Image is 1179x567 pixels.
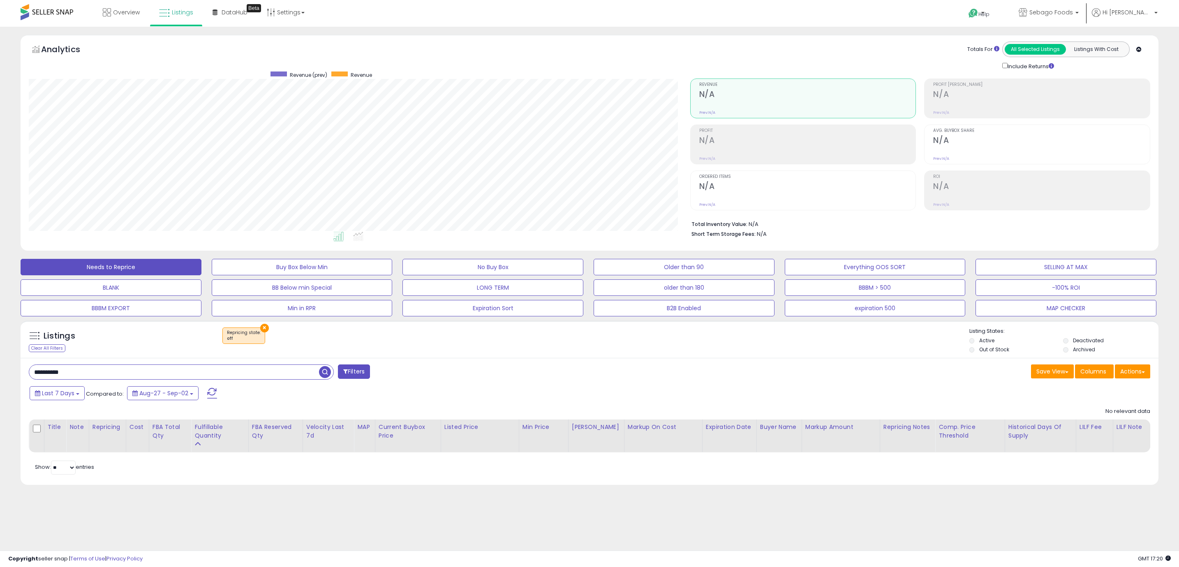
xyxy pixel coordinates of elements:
[21,259,201,275] button: Needs to Reprice
[880,419,935,452] th: CSV column name: cust_attr_3_Repricing Notes
[247,4,261,12] div: Tooltip anchor
[699,136,916,147] h2: N/A
[338,364,370,379] button: Filters
[699,202,715,207] small: Prev: N/A
[1073,346,1095,353] label: Archived
[212,300,393,316] button: Min in RPR
[306,423,351,440] div: Velocity Last 7d
[1080,367,1106,376] span: Columns
[979,337,994,344] label: Active
[699,90,916,101] h2: N/A
[153,423,188,440] div: FBA Total Qty
[594,279,774,296] button: older than 180
[129,423,146,431] div: Cost
[1105,408,1150,415] div: No relevant data
[1117,423,1147,431] div: LILF Note
[996,61,1064,70] div: Include Returns
[933,129,1150,133] span: Avg. Buybox Share
[939,423,1001,440] div: Comp. Price Threshold
[30,386,85,400] button: Last 7 Days
[933,110,949,115] small: Prev: N/A
[691,230,756,237] b: Short Term Storage Fees:
[594,300,774,316] button: B2B Enabled
[699,129,916,133] span: Profit
[35,463,94,471] span: Show: entries
[92,423,123,431] div: Repricing
[976,259,1156,275] button: SELLING AT MAX
[402,300,583,316] button: Expiration Sort
[522,423,565,431] div: Min Price
[962,2,1006,27] a: Help
[227,336,261,341] div: off
[760,423,798,431] div: Buyer Name
[699,175,916,179] span: Ordered Items
[699,156,715,161] small: Prev: N/A
[594,259,774,275] button: Older than 90
[212,279,393,296] button: BB Below min Special
[933,156,949,161] small: Prev: N/A
[227,330,261,342] span: Repricing state :
[933,175,1150,179] span: ROI
[933,90,1150,101] h2: N/A
[756,419,802,452] th: CSV column name: cust_attr_4_Buyer Name
[127,386,199,400] button: Aug-27 - Sep-02
[706,423,753,431] div: Expiration Date
[1029,8,1073,16] span: Sebago Foods
[222,8,247,16] span: DataHub
[1076,419,1113,452] th: CSV column name: cust_attr_1_LILF Fee
[29,344,65,352] div: Clear All Filters
[976,279,1156,296] button: -100% ROI
[933,83,1150,87] span: Profit [PERSON_NAME]
[785,279,966,296] button: BBBM > 500
[86,390,124,398] span: Compared to:
[883,423,932,431] div: Repricing Notes
[1005,44,1066,55] button: All Selected Listings
[1073,337,1104,344] label: Deactivated
[44,330,75,342] h5: Listings
[933,136,1150,147] h2: N/A
[41,44,96,57] h5: Analytics
[969,327,1159,335] p: Listing States:
[757,230,767,238] span: N/A
[805,423,876,431] div: Markup Amount
[1066,44,1127,55] button: Listings With Cost
[21,300,201,316] button: BBBM EXPORT
[628,423,699,431] div: Markup on Cost
[933,202,949,207] small: Prev: N/A
[1080,423,1110,431] div: LILF Fee
[699,182,916,193] h2: N/A
[976,300,1156,316] button: MAP CHECKER
[1092,8,1158,27] a: Hi [PERSON_NAME]
[444,423,516,431] div: Listed Price
[699,83,916,87] span: Revenue
[290,71,327,78] span: Revenue (prev)
[139,389,188,397] span: Aug-27 - Sep-02
[968,8,978,18] i: Get Help
[691,221,747,228] b: Total Inventory Value:
[785,300,966,316] button: expiration 500
[69,423,86,431] div: Note
[978,11,989,18] span: Help
[1113,419,1150,452] th: CSV column name: cust_attr_5_LILF Note
[1031,364,1074,378] button: Save View
[691,219,1144,228] li: N/A
[979,346,1009,353] label: Out of Stock
[351,71,372,78] span: Revenue
[172,8,193,16] span: Listings
[699,110,715,115] small: Prev: N/A
[933,182,1150,193] h2: N/A
[379,423,437,440] div: Current Buybox Price
[402,259,583,275] button: No Buy Box
[702,419,756,452] th: CSV column name: cust_attr_2_Expiration Date
[194,423,245,440] div: Fulfillable Quantity
[967,46,999,53] div: Totals For
[1103,8,1152,16] span: Hi [PERSON_NAME]
[572,423,621,431] div: [PERSON_NAME]
[113,8,140,16] span: Overview
[785,259,966,275] button: Everything OOS SORT
[1115,364,1150,378] button: Actions
[252,423,299,440] div: FBA Reserved Qty
[260,324,269,332] button: ×
[402,279,583,296] button: LONG TERM
[357,423,371,431] div: MAP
